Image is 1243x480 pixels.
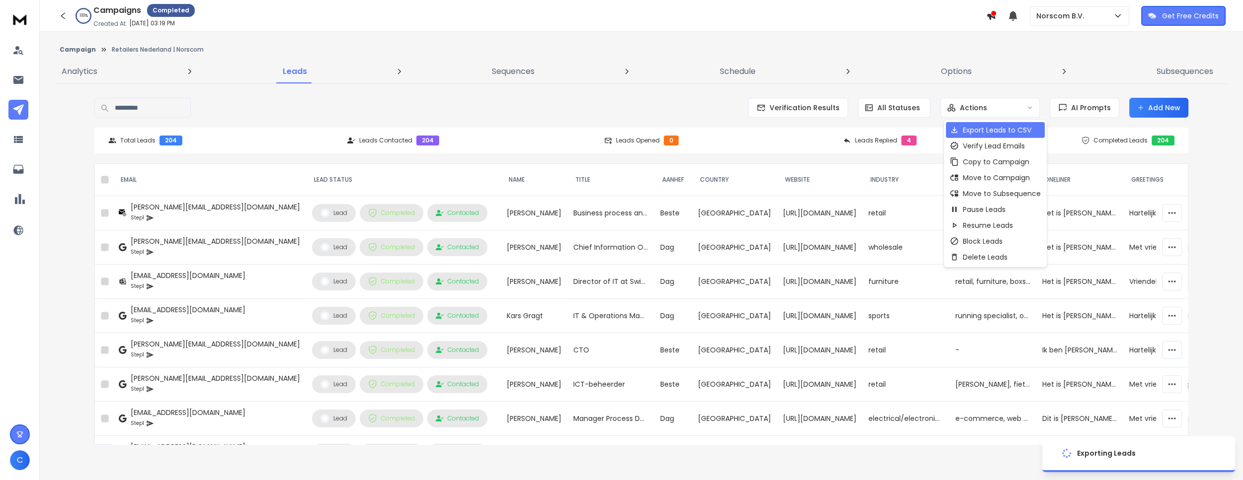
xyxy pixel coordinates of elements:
div: Lead [320,311,347,320]
p: Delete Leads [963,252,1008,262]
p: Leads [283,66,307,77]
div: Contacted [436,346,479,354]
td: Beste [654,196,692,230]
td: [PERSON_NAME] [501,402,567,436]
td: CTO [567,333,654,367]
td: Dag [654,402,692,436]
p: Subsequences [1157,66,1213,77]
td: [GEOGRAPHIC_DATA] [692,230,777,265]
p: Leads Contacted [359,137,412,144]
p: Created At: [93,20,127,28]
td: Vriendelijke groeten [1123,265,1210,299]
p: [DATE] 03:19 PM [129,19,175,27]
span: AI Prompts [1067,103,1111,113]
button: AI Prompts [1050,98,1119,118]
td: Dag [654,299,692,333]
p: All Statuses [877,103,920,113]
td: Job Schouten [501,436,567,470]
p: 100 % [79,13,88,19]
td: [PERSON_NAME] [501,230,567,265]
td: Chief Information Officer [567,230,654,265]
td: sports [862,299,949,333]
div: Lead [320,277,347,286]
p: Leads Opened [616,137,660,144]
td: Het is [PERSON_NAME] en ik kende jullie al een beetje van toen ik op zoek was naar een nieuwe E-bike [1036,367,1123,402]
div: 204 [159,136,182,145]
p: Get Free Credits [1162,11,1219,21]
p: Step 1 [131,247,144,257]
p: Move to Campaign [963,173,1030,183]
p: Export Leads to CSV [963,125,1031,135]
div: Exporting Leads [1077,448,1136,458]
td: ICT-beheerder [567,367,654,402]
div: 204 [416,136,439,145]
p: Options [940,66,971,77]
div: Lead [320,380,347,389]
td: Hartelijke groet [1123,333,1210,367]
p: Schedule [720,66,756,77]
div: [EMAIL_ADDRESS][DOMAIN_NAME] [131,408,245,417]
td: [URL][DOMAIN_NAME] [777,402,862,436]
td: [PERSON_NAME] [501,196,567,230]
p: Move to Subsequence [963,189,1041,199]
div: 204 [1152,136,1174,145]
td: e-commerce, web development, retail, consumer electronics, hardware, consumer internet, internet,... [949,402,1036,436]
th: Title [567,164,654,196]
td: Het is [PERSON_NAME] en ik ken Swiss Sense al van de heerlijke boxsprings en bedden [1036,265,1123,299]
td: [PERSON_NAME], fietsenmaker, webshop, service, support, ecommerce, fietsretail [949,367,1036,402]
button: C [10,450,30,470]
td: Het is [PERSON_NAME] en ik kende B-Futurist al persoonlijk via mijn vrouw haar kosmetica [1036,230,1123,265]
td: retail, furniture, boxsprings, mattresses, top mattresses, bed textiles [949,265,1036,299]
td: Business process analyst [567,196,654,230]
td: Kars Gragt [501,299,567,333]
td: [URL][DOMAIN_NAME] [777,299,862,333]
th: NAME [501,164,567,196]
td: [URL][DOMAIN_NAME] [777,333,862,367]
td: Met vriendelijke groet uit [GEOGRAPHIC_DATA] [1123,402,1210,436]
td: [PERSON_NAME] [501,333,567,367]
td: Dag [654,230,692,265]
div: 4 [901,136,917,145]
div: Contacted [436,380,479,388]
a: Schedule [714,60,762,83]
td: electrical/electronic manufacturing [862,402,949,436]
p: Copy to Campaign [963,157,1029,167]
th: EMAIL [113,164,306,196]
td: Dag [654,265,692,299]
div: 0 [664,136,679,145]
td: [GEOGRAPHIC_DATA] [692,436,777,470]
div: Lead [320,345,347,354]
a: Analytics [56,60,103,83]
p: Step 1 [131,418,144,428]
div: [PERSON_NAME][EMAIL_ADDRESS][DOMAIN_NAME] [131,339,300,349]
p: Block Leads [963,236,1003,246]
div: [EMAIL_ADDRESS][DOMAIN_NAME] [131,442,245,452]
img: logo [10,10,30,28]
div: Lead [320,414,347,423]
span: Verification Results [766,103,840,113]
div: Completed [368,380,415,389]
td: [PERSON_NAME] [501,367,567,402]
td: [GEOGRAPHIC_DATA] [692,402,777,436]
td: Het is [PERSON_NAME] en ik ken de Decathlon natuurlijk al van de sportkleding en mijn campingspullen [1036,196,1123,230]
p: Step 1 [131,316,144,326]
p: Actions [960,103,987,113]
th: Greetings [1123,164,1210,196]
div: Completed [368,243,415,252]
td: Het is [PERSON_NAME] en ik ken All4running al een beetje van toen ik op zoek was naar nieuwe hard... [1036,299,1123,333]
div: Completed [368,414,415,423]
td: Manager Process Design [567,402,654,436]
td: - [949,333,1036,367]
div: [EMAIL_ADDRESS][DOMAIN_NAME] [131,271,245,280]
div: [EMAIL_ADDRESS][DOMAIN_NAME] [131,305,245,315]
td: Director of Logistics (COO) Rensa Group [567,436,654,470]
td: Hartelijke groet uit [GEOGRAPHIC_DATA] [1123,299,1210,333]
div: Contacted [436,243,479,251]
p: Step 1 [131,350,144,360]
td: Beste [654,333,692,367]
td: [GEOGRAPHIC_DATA] [692,333,777,367]
p: Sequences [492,66,535,77]
td: retail [862,196,949,230]
p: Verify Lead Emails [963,141,1025,151]
td: Beste [654,367,692,402]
